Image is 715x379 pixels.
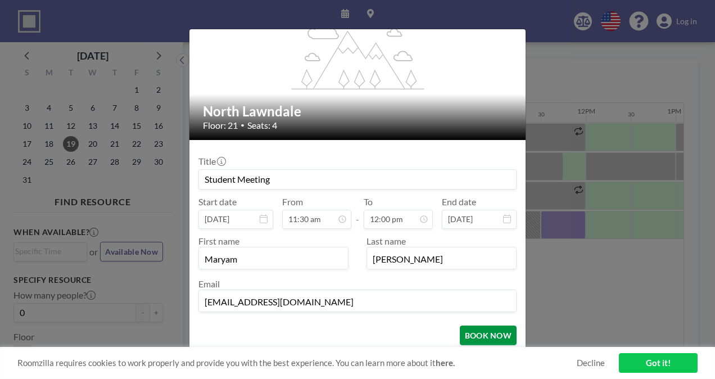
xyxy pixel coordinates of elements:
[203,103,513,120] h2: North Lawndale
[247,120,277,131] span: Seats: 4
[198,236,239,246] label: First name
[198,156,225,167] label: Title
[282,196,303,207] label: From
[199,292,516,312] input: Email
[199,170,516,189] input: Guest reservation
[241,121,245,129] span: •
[292,21,424,89] g: flex-grow: 1.2;
[442,196,476,207] label: End date
[203,120,238,131] span: Floor: 21
[198,196,237,207] label: Start date
[577,358,605,368] a: Decline
[619,353,698,373] a: Got it!
[198,278,220,289] label: Email
[366,236,406,246] label: Last name
[436,358,455,368] a: here.
[460,326,517,345] button: BOOK NOW
[364,196,373,207] label: To
[367,250,516,269] input: Last name
[356,200,359,225] span: -
[17,358,577,368] span: Roomzilla requires cookies to work properly and provide you with the best experience. You can lea...
[199,250,348,269] input: First name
